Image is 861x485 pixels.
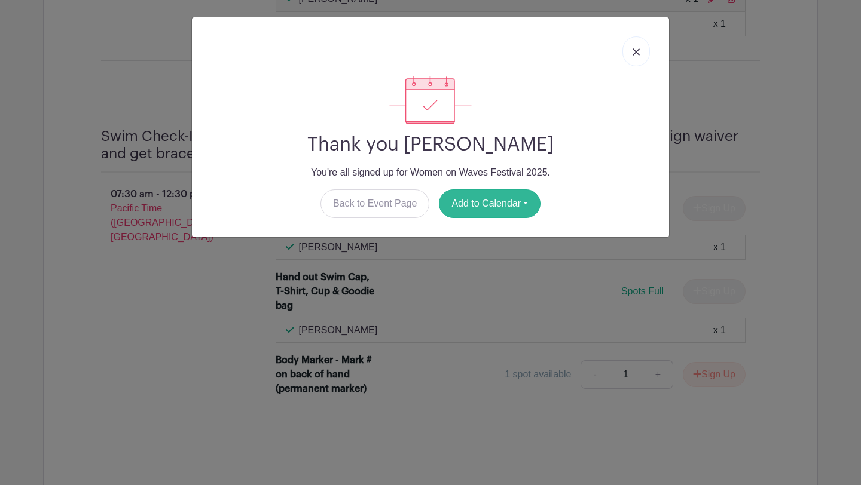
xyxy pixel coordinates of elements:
[633,48,640,56] img: close_button-5f87c8562297e5c2d7936805f587ecaba9071eb48480494691a3f1689db116b3.svg
[201,133,660,156] h2: Thank you [PERSON_NAME]
[439,189,541,218] button: Add to Calendar
[389,76,472,124] img: signup_complete-c468d5dda3e2740ee63a24cb0ba0d3ce5d8a4ecd24259e683200fb1569d990c8.svg
[320,189,430,218] a: Back to Event Page
[201,165,660,180] p: You're all signed up for Women on Waves Festival 2025.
